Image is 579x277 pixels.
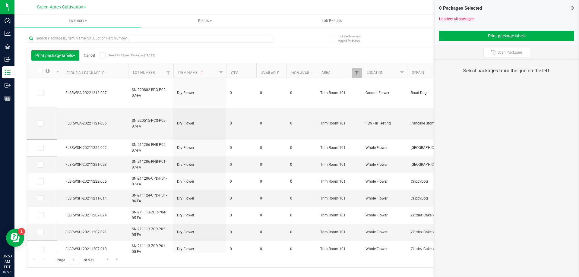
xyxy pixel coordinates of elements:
[291,71,318,75] a: Non-Available
[65,196,125,201] span: FLSRWSH-20211211-014
[231,71,238,75] a: Qty
[177,196,223,201] span: Dry Flower
[365,90,403,96] span: Ground Flower
[132,87,170,99] span: SN-220802-RDG-P02-07-FA
[365,212,403,218] span: Whole Flower
[396,18,522,24] span: Audit
[320,179,358,184] span: Trim Room 101
[338,34,368,43] span: Include items not tagged for facility
[3,253,12,270] p: 06:53 AM EDT
[37,5,83,10] span: Green Acres Cultivation
[132,243,170,255] span: SN-211113-ZCR-P01-05-FA
[412,71,424,75] a: Strain
[314,18,350,24] span: Lab Results
[216,68,226,78] a: Filter
[396,14,523,27] a: Audit
[290,90,313,96] span: 0
[177,162,223,168] span: Dry Flower
[69,256,80,265] input: 1
[230,212,253,218] span: 0
[365,229,403,235] span: Whole Flower
[367,71,384,75] a: Location
[31,50,79,61] button: Print package labels
[132,118,170,129] span: SN-220515-PCS-P09-07-FA
[113,256,122,264] a: Go to the last page
[230,121,253,126] span: 0
[260,196,283,201] span: 0
[177,212,223,218] span: Dry Flower
[411,212,456,218] span: Zkittlez Cake x Creamsickle
[27,34,273,43] input: Search Package ID, Item Name, SKU, Lot or Part Number...
[84,53,95,58] a: Cancel
[261,71,279,75] a: Available
[177,179,223,184] span: Dry Flower
[230,246,253,252] span: 0
[230,90,253,96] span: 0
[260,90,283,96] span: 0
[132,159,170,170] span: SN-211206-RHB-P01-07-FA
[320,229,358,235] span: Trim Room 101
[46,69,50,73] span: Select all records on this page
[3,270,12,274] p: 09/26
[14,18,141,24] span: Inventory
[260,212,283,218] span: 0
[411,162,456,168] span: [GEOGRAPHIC_DATA]
[290,162,313,168] span: 0
[177,121,223,126] span: Dry Flower
[320,212,358,218] span: Trim Room 101
[397,68,407,78] a: Filter
[5,43,11,49] inline-svg: Grow
[141,14,268,27] a: Plants
[439,17,474,21] a: Unselect all packages
[290,212,313,218] span: 0
[260,162,283,168] span: 0
[483,48,530,57] button: Scan Packages
[320,90,358,96] span: Trim Room 101
[230,162,253,168] span: 0
[320,196,358,201] span: Trim Room 101
[5,82,11,88] inline-svg: Outbound
[67,71,105,75] a: Flourish Package ID
[14,14,141,27] a: Inventory
[5,56,11,62] inline-svg: Inbound
[290,246,313,252] span: 0
[498,50,523,55] span: Scan Packages
[163,68,173,78] a: Filter
[320,145,358,151] span: Trim Room 101
[290,179,313,184] span: 0
[5,95,11,101] inline-svg: Reports
[365,121,403,126] span: FLW - In Testing
[260,246,283,252] span: 0
[230,145,253,151] span: 0
[411,196,456,201] span: CrippyDog
[177,145,223,151] span: Dry Flower
[6,229,24,247] iframe: Resource center
[320,162,358,168] span: Trim Room 101
[320,246,358,252] span: Trim Room 101
[365,246,403,252] span: Whole Flower
[132,193,170,204] span: SN-211124-CPD-P01-06-FA
[411,121,456,126] span: Pancake Stomper
[177,229,223,235] span: Dry Flower
[132,142,170,153] span: SN-211206-RHB-P02-07-FA
[142,18,268,24] span: Plants
[133,71,155,75] a: Lot Number
[65,212,125,218] span: FLSRWSH-20211207-024
[290,121,313,126] span: 0
[268,14,395,27] a: Lab Results
[65,229,125,235] span: FLSRWSH-20211207-021
[177,90,223,96] span: Dry Flower
[411,179,456,184] span: CrippyDog
[352,68,362,78] a: Filter
[65,246,125,252] span: FLSRWSH-20211207-018
[65,90,125,96] span: FLSRWGA-20221212-007
[65,162,125,168] span: FLSRWSH-20211221-023
[260,179,283,184] span: 0
[18,228,25,235] iframe: Resource center unread badge
[65,179,125,184] span: FLSRWSH-20211222-005
[65,145,125,151] span: FLSRWSH-20211222-002
[439,31,574,41] button: Print package labels
[132,176,170,187] span: SN-211206-CPD-P01-07-FA
[65,121,125,126] span: FLSRWGA-20221121-005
